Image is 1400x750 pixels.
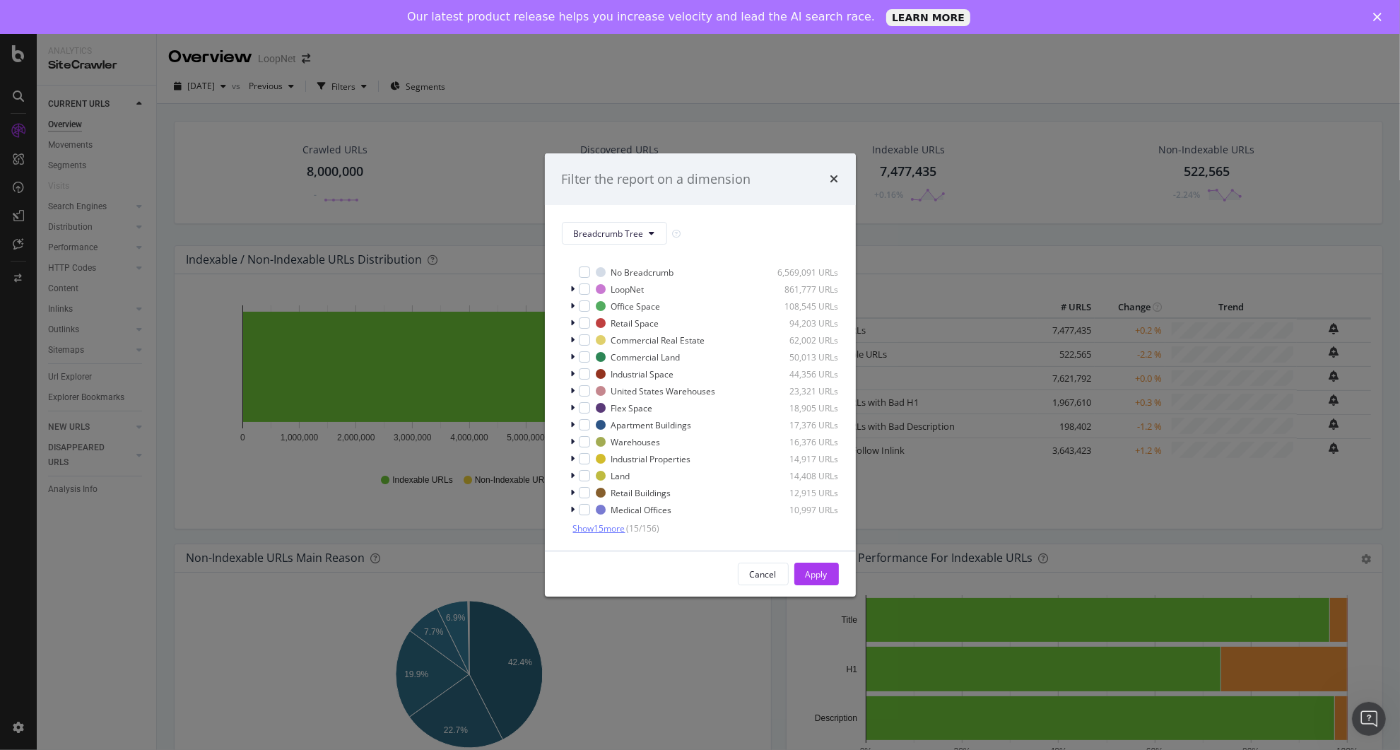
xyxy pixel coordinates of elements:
div: 14,408 URLs [770,470,839,482]
div: 18,905 URLs [770,402,839,414]
div: 23,321 URLs [770,385,839,397]
div: 50,013 URLs [770,351,839,363]
iframe: Intercom live chat [1352,702,1386,736]
div: United States Warehouses [611,385,716,397]
div: Commercial Real Estate [611,334,705,346]
div: Apartment Buildings [611,419,692,431]
div: modal [545,153,856,597]
a: LEARN MORE [886,9,970,26]
div: Filter the report on a dimension [562,170,751,189]
div: Land [611,470,630,482]
div: Warehouses [611,436,661,448]
div: Cancel [750,568,777,580]
div: Office Space [611,300,661,312]
div: 14,917 URLs [770,453,839,465]
div: 17,376 URLs [770,419,839,431]
button: Apply [794,563,839,585]
span: ( 15 / 156 ) [627,522,660,534]
div: Apply [806,568,828,580]
div: Our latest product release helps you increase velocity and lead the AI search race. [407,10,875,24]
div: No Breadcrumb [611,266,674,279]
div: Close [1373,13,1387,21]
span: Breadcrumb Tree [574,228,644,240]
div: Industrial Properties [611,453,691,465]
div: 6,569,091 URLs [770,266,839,279]
div: LoopNet [611,283,645,295]
div: 16,376 URLs [770,436,839,448]
div: 94,203 URLs [770,317,839,329]
span: Show 15 more [573,522,625,534]
button: Cancel [738,563,789,585]
div: times [830,170,839,189]
div: 62,002 URLs [770,334,839,346]
div: Industrial Space [611,368,674,380]
div: Retail Buildings [611,487,671,499]
div: 12,915 URLs [770,487,839,499]
div: 861,777 URLs [770,283,839,295]
div: 10,997 URLs [770,504,839,516]
div: Retail Space [611,317,659,329]
div: 44,356 URLs [770,368,839,380]
div: Flex Space [611,402,653,414]
div: Commercial Land [611,351,681,363]
div: 108,545 URLs [770,300,839,312]
div: Medical Offices [611,504,672,516]
button: Breadcrumb Tree [562,222,667,245]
